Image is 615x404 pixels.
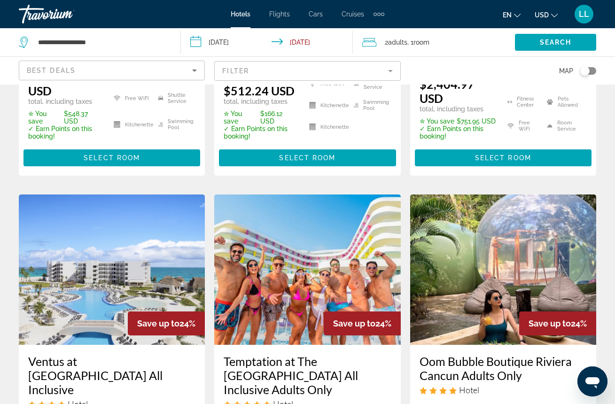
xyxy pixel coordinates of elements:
p: $166.12 USD [224,110,297,125]
span: Best Deals [27,67,76,74]
button: Toggle map [573,67,596,75]
button: User Menu [572,4,596,24]
a: Hotels [231,10,250,18]
a: Select Room [23,151,200,162]
div: 24% [519,311,596,335]
button: Filter [214,61,400,81]
button: Change language [503,8,521,22]
li: Swimming Pool [154,114,196,135]
span: ✮ You save [420,117,454,125]
div: 24% [324,311,401,335]
p: ✓ Earn Points on this booking! [224,125,297,140]
button: Extra navigation items [374,7,384,22]
div: 24% [128,311,205,335]
a: Select Room [219,151,396,162]
span: en [503,11,512,19]
span: Hotel [459,385,479,395]
span: 2 [385,36,407,49]
a: Travorium [19,2,113,26]
a: Ventus at [GEOGRAPHIC_DATA] All Inclusive [28,354,195,396]
span: Save up to [333,319,375,328]
span: Select Room [475,154,531,162]
li: Room Service [542,117,587,135]
button: Travelers: 2 adults, 0 children [353,28,515,56]
p: $751.95 USD [420,117,496,125]
a: Cars [309,10,323,18]
a: Select Room [415,151,592,162]
img: Hotel image [19,194,205,345]
a: Oom Bubble Boutique Riviera Cancun Adults Only [420,354,587,382]
li: Swimming Pool [349,97,391,114]
li: Shuttle Service [154,88,196,109]
button: Check-in date: Nov 27, 2025 Check-out date: Dec 1, 2025 [181,28,352,56]
span: Save up to [529,319,571,328]
div: 4 star Hotel [420,385,587,395]
img: Hotel image [214,194,400,345]
p: $548.37 USD [28,110,102,125]
span: Select Room [84,154,140,162]
a: Flights [269,10,290,18]
span: ✮ You save [224,110,257,125]
p: total, including taxes [420,105,496,113]
button: Search [515,34,596,51]
button: Select Room [415,149,592,166]
span: USD [535,11,549,19]
span: , 1 [407,36,429,49]
span: Map [559,64,573,78]
li: Fitness Center [503,93,542,111]
span: Search [540,39,572,46]
span: ✮ You save [28,110,62,125]
p: ✓ Earn Points on this booking! [420,125,496,140]
p: total, including taxes [28,98,102,105]
li: Pets Allowed [542,93,587,111]
a: Cruises [342,10,364,18]
li: Kitchenette [304,97,349,114]
span: Save up to [137,319,179,328]
li: Free WiFi [503,117,542,135]
mat-select: Sort by [27,65,197,76]
span: Adults [388,39,407,46]
li: Free WiFi [109,88,154,109]
ins: $2,404.97 USD [420,77,475,105]
li: Kitchenette [304,118,349,135]
img: Hotel image [410,194,596,345]
li: Kitchenette [109,114,154,135]
a: Temptation at The [GEOGRAPHIC_DATA] All Inclusive Adults Only [224,354,391,396]
button: Change currency [535,8,558,22]
iframe: Botón para iniciar la ventana de mensajería [577,366,607,396]
p: total, including taxes [224,98,297,105]
p: ✓ Earn Points on this booking! [28,125,102,140]
ins: $512.24 USD [224,84,295,98]
button: Select Room [219,149,396,166]
span: Room [413,39,429,46]
span: LL [579,9,589,19]
span: Select Room [279,154,335,162]
button: Select Room [23,149,200,166]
